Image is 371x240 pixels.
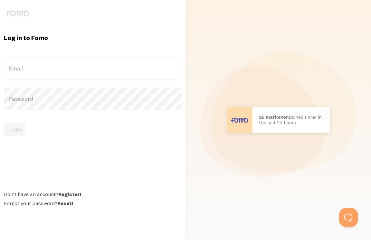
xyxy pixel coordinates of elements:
[4,34,182,42] h1: Log in to Fomo
[4,88,182,110] label: Password
[259,115,323,125] p: joined Fomo in the last 24 hours
[58,191,81,197] a: Register!
[4,200,182,206] div: Forgot your password?
[259,114,291,120] b: 25 marketers
[6,10,29,16] img: fomo-logo-gray-b99e0e8ada9f9040e2984d0d95b3b12da0074ffd48d1e5cb62ac37fc77b0b268.svg
[4,57,182,80] label: Email
[339,208,358,227] iframe: Help Scout Beacon - Open
[227,107,252,133] img: User avatar
[4,191,182,197] div: Don't have an account?
[57,200,73,206] a: Reset!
